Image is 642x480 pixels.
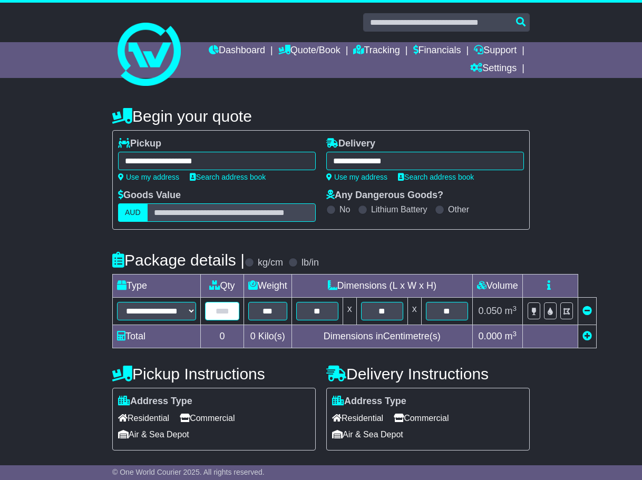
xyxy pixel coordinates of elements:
[112,107,530,125] h4: Begin your quote
[326,190,443,201] label: Any Dangerous Goods?
[244,325,292,348] td: Kilo(s)
[413,42,461,60] a: Financials
[474,42,517,60] a: Support
[118,396,192,407] label: Address Type
[118,203,148,222] label: AUD
[118,190,181,201] label: Goods Value
[332,396,406,407] label: Address Type
[113,275,201,298] td: Type
[112,468,265,476] span: © One World Courier 2025. All rights reserved.
[505,306,517,316] span: m
[371,204,427,214] label: Lithium Battery
[505,331,517,341] span: m
[291,325,472,348] td: Dimensions in Centimetre(s)
[472,275,522,298] td: Volume
[201,325,244,348] td: 0
[258,257,283,269] label: kg/cm
[407,298,421,325] td: x
[394,410,449,426] span: Commercial
[513,330,517,338] sup: 3
[513,305,517,312] sup: 3
[244,275,292,298] td: Weight
[470,60,517,78] a: Settings
[190,173,266,181] a: Search address book
[301,257,319,269] label: lb/in
[326,138,375,150] label: Delivery
[339,204,350,214] label: No
[209,42,265,60] a: Dashboard
[112,365,316,383] h4: Pickup Instructions
[118,138,161,150] label: Pickup
[291,275,472,298] td: Dimensions (L x W x H)
[112,251,245,269] h4: Package details |
[398,173,474,181] a: Search address book
[326,173,387,181] a: Use my address
[118,410,169,426] span: Residential
[278,42,341,60] a: Quote/Book
[353,42,400,60] a: Tracking
[118,426,189,443] span: Air & Sea Depot
[180,410,235,426] span: Commercial
[582,331,592,341] a: Add new item
[250,331,256,341] span: 0
[448,204,469,214] label: Other
[113,325,201,348] td: Total
[332,426,403,443] span: Air & Sea Depot
[332,410,383,426] span: Residential
[478,306,502,316] span: 0.050
[582,306,592,316] a: Remove this item
[343,298,356,325] td: x
[201,275,244,298] td: Qty
[326,365,530,383] h4: Delivery Instructions
[118,173,179,181] a: Use my address
[478,331,502,341] span: 0.000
